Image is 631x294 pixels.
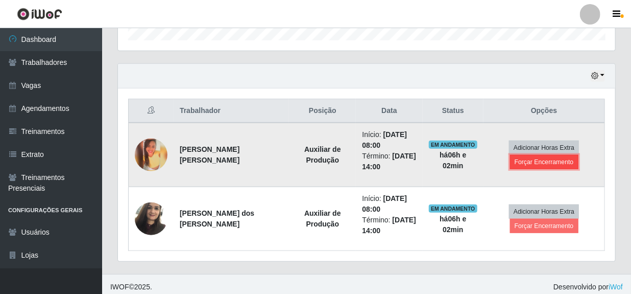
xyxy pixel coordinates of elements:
[509,205,579,219] button: Adicionar Horas Extra
[110,282,152,292] span: © 2025 .
[289,99,356,123] th: Posição
[356,99,422,123] th: Data
[135,139,167,171] img: 1675811994359.jpeg
[17,8,62,20] img: CoreUI Logo
[440,215,466,234] strong: há 06 h e 02 min
[110,283,129,291] span: IWOF
[180,145,239,164] strong: [PERSON_NAME] [PERSON_NAME]
[174,99,289,123] th: Trabalhador
[362,194,407,213] time: [DATE] 08:00
[483,99,604,123] th: Opções
[429,205,477,213] span: EM ANDAMENTO
[362,129,416,151] li: Início:
[509,141,579,155] button: Adicionar Horas Extra
[135,197,167,240] img: 1748573558798.jpeg
[362,130,407,149] time: [DATE] 08:00
[304,145,341,164] strong: Auxiliar de Produção
[429,141,477,149] span: EM ANDAMENTO
[304,209,341,228] strong: Auxiliar de Produção
[510,155,578,169] button: Forçar Encerramento
[510,219,578,233] button: Forçar Encerramento
[440,151,466,170] strong: há 06 h e 02 min
[362,215,416,236] li: Término:
[362,193,416,215] li: Início:
[609,283,623,291] a: iWof
[423,99,484,123] th: Status
[553,282,623,292] span: Desenvolvido por
[180,209,254,228] strong: [PERSON_NAME] dos [PERSON_NAME]
[362,151,416,172] li: Término:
